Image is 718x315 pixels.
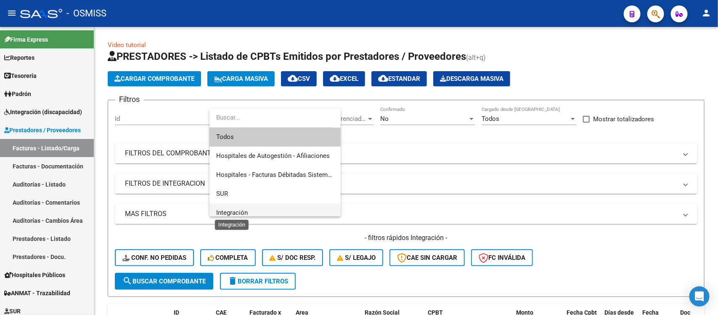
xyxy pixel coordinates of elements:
[216,171,346,179] span: Hospitales - Facturas Débitadas Sistema viejo
[216,152,330,160] span: Hospitales de Autogestión - Afiliaciones
[209,108,333,127] input: dropdown search
[216,190,228,198] span: SUR
[216,128,334,147] span: Todos
[689,286,710,307] div: Open Intercom Messenger
[216,209,248,216] span: Integración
